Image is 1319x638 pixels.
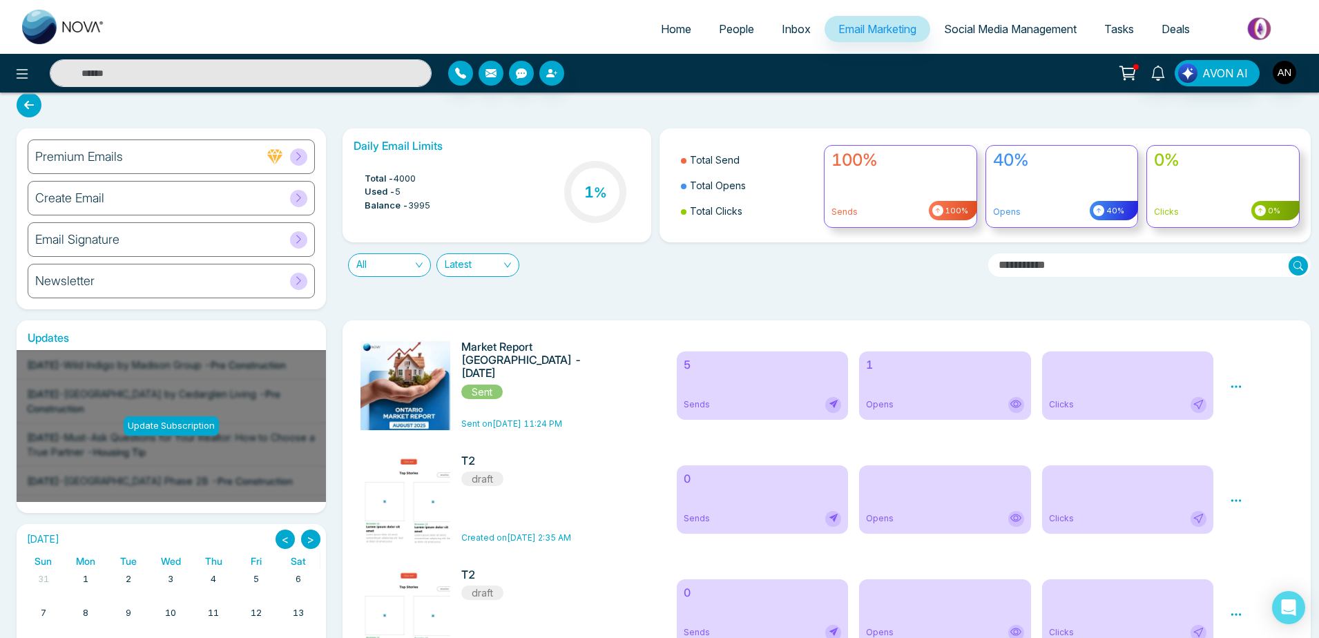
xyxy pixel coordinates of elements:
[205,603,222,623] a: September 11, 2025
[461,568,611,581] h6: T2
[1272,591,1305,624] div: Open Intercom Messenger
[661,22,691,36] span: Home
[461,454,611,467] h6: T2
[65,570,108,603] td: September 1, 2025
[681,198,816,224] li: Total Clicks
[365,172,394,186] span: Total -
[165,570,176,589] a: September 3, 2025
[461,586,503,600] span: draft
[1266,205,1280,217] span: 0%
[1049,398,1074,411] span: Clicks
[1148,16,1204,42] a: Deals
[293,570,304,589] a: September 6, 2025
[1178,64,1197,83] img: Lead Flow
[1104,22,1134,36] span: Tasks
[276,530,295,549] button: <
[1154,206,1292,218] p: Clicks
[277,570,320,603] td: September 6, 2025
[1211,13,1311,44] img: Market-place.gif
[1175,60,1260,86] button: AVON AI
[277,603,320,637] td: September 13, 2025
[150,603,193,637] td: September 10, 2025
[208,570,219,589] a: September 4, 2025
[150,570,193,603] td: September 3, 2025
[35,191,104,206] h6: Create Email
[301,530,320,549] button: >
[684,472,842,485] h6: 0
[73,552,98,570] a: Monday
[1090,16,1148,42] a: Tasks
[647,16,705,42] a: Home
[22,570,65,603] td: August 31, 2025
[782,22,811,36] span: Inbox
[162,603,179,623] a: September 10, 2025
[461,532,571,543] span: Created on [DATE] 2:35 AM
[80,603,91,623] a: September 8, 2025
[395,185,401,199] span: 5
[1273,61,1296,84] img: User Avatar
[365,185,395,199] span: Used -
[35,570,52,589] a: August 31, 2025
[192,570,235,603] td: September 4, 2025
[584,183,607,201] h3: 1
[993,151,1131,171] h4: 40%
[461,340,611,380] h6: Market Report [GEOGRAPHIC_DATA] - [DATE]
[290,603,307,623] a: September 13, 2025
[461,472,503,486] span: draft
[312,454,506,548] img: novacrm
[80,570,91,589] a: September 1, 2025
[123,570,134,589] a: September 2, 2025
[1104,205,1124,217] span: 40%
[38,603,49,623] a: September 7, 2025
[461,418,562,429] span: Sent on [DATE] 11:24 PM
[1162,22,1190,36] span: Deals
[288,552,309,570] a: Saturday
[594,184,607,201] span: %
[248,603,264,623] a: September 12, 2025
[684,398,710,411] span: Sends
[192,603,235,637] td: September 11, 2025
[202,552,225,570] a: Thursday
[866,358,1024,371] h6: 1
[235,603,278,637] td: September 12, 2025
[705,16,768,42] a: People
[123,603,134,623] a: September 9, 2025
[251,570,262,589] a: September 5, 2025
[117,552,139,570] a: Tuesday
[408,199,430,213] span: 3995
[866,398,894,411] span: Opens
[866,512,894,525] span: Opens
[124,416,219,436] div: Update Subscription
[22,10,105,44] img: Nova CRM Logo
[35,273,95,289] h6: Newsletter
[825,16,930,42] a: Email Marketing
[944,22,1077,36] span: Social Media Management
[354,139,641,153] h6: Daily Email Limits
[768,16,825,42] a: Inbox
[394,172,416,186] span: 4000
[681,147,816,173] li: Total Send
[35,232,119,247] h6: Email Signature
[445,254,511,276] span: Latest
[248,552,264,570] a: Friday
[107,603,150,637] td: September 9, 2025
[17,331,326,345] h6: Updates
[107,570,150,603] td: September 2, 2025
[831,151,970,171] h4: 100%
[1049,512,1074,525] span: Clicks
[684,512,710,525] span: Sends
[681,173,816,198] li: Total Opens
[461,385,503,399] span: Sent
[35,149,123,164] h6: Premium Emails
[993,206,1131,218] p: Opens
[831,206,970,218] p: Sends
[32,552,55,570] a: Sunday
[684,358,842,371] h6: 5
[235,570,278,603] td: September 5, 2025
[719,22,754,36] span: People
[684,586,842,599] h6: 0
[158,552,184,570] a: Wednesday
[356,254,423,276] span: All
[1202,65,1248,81] span: AVON AI
[930,16,1090,42] a: Social Media Management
